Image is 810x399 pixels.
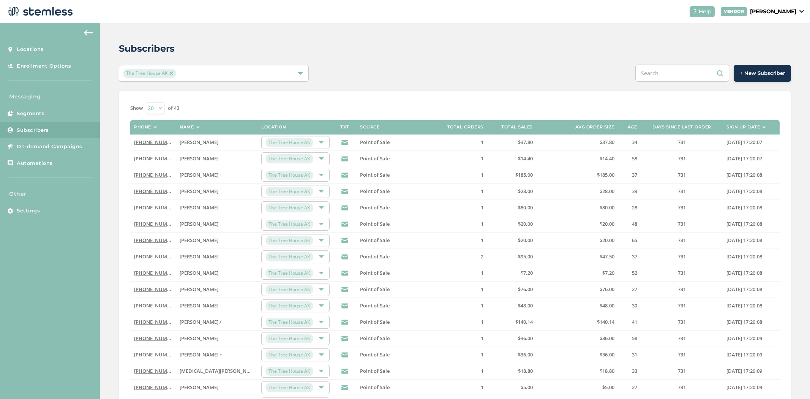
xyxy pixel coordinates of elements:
[622,335,637,342] label: 58
[726,253,762,260] span: [DATE] 17:20:08
[442,384,483,391] label: 1
[442,188,483,195] label: 1
[678,204,686,211] span: 731
[134,351,172,358] label: (907) 717-2917
[726,253,776,260] label: 2025-08-30 17:20:08
[360,351,434,358] label: Point of Sale
[134,204,178,211] a: [PHONE_NUMBER]
[134,171,178,178] a: [PHONE_NUMBER]
[645,368,719,374] label: 731
[726,155,776,162] label: 2025-08-30 17:20:07
[134,302,178,309] a: [PHONE_NUMBER]
[678,139,686,146] span: 731
[180,270,254,276] label: Lorie Clark
[726,139,776,146] label: 2025-08-30 17:20:07
[622,302,637,309] label: 30
[180,155,218,162] span: [PERSON_NAME]
[360,286,390,293] span: Point of Sale
[180,286,218,293] span: [PERSON_NAME]
[360,171,390,178] span: Point of Sale
[265,187,313,196] span: The Tree House AK
[17,207,40,215] span: Settings
[645,335,719,342] label: 731
[622,172,637,178] label: 37
[134,253,178,260] a: [PHONE_NUMBER]
[265,203,313,212] span: The Tree House AK
[261,125,286,130] label: Location
[726,269,762,276] span: [DATE] 17:20:08
[635,65,729,82] input: Search
[442,139,483,146] label: 1
[180,237,218,244] span: [PERSON_NAME]
[632,155,637,162] span: 58
[540,302,614,309] label: $48.00
[491,188,533,195] label: $28.00
[360,155,390,162] span: Point of Sale
[645,270,719,276] label: 731
[180,319,254,325] label: Matthew St /
[180,204,218,211] span: [PERSON_NAME]
[622,139,637,146] label: 34
[540,368,614,374] label: $18.80
[442,368,483,374] label: 1
[521,269,533,276] span: $7.20
[693,9,697,14] img: icon-help-white-03924b79.svg
[180,139,218,146] span: [PERSON_NAME]
[180,368,254,374] label: Yasmin Radbod
[134,286,172,293] label: (907) 310-7266
[134,367,178,374] a: [PHONE_NUMBER]
[600,237,614,244] span: $20.00
[180,302,254,309] label: Tyler Womer
[645,188,719,195] label: 731
[481,204,483,211] span: 1
[134,253,172,260] label: (907) 302-1829
[360,221,434,227] label: Point of Sale
[726,188,762,195] span: [DATE] 17:20:08
[134,237,178,244] a: [PHONE_NUMBER]
[130,104,143,112] label: Show
[632,220,637,227] span: 48
[622,188,637,195] label: 39
[17,46,44,53] span: Locations
[491,319,533,325] label: $140.14
[481,171,483,178] span: 1
[265,269,313,278] span: The Tree House AK
[762,127,766,128] img: icon-sort-1e1d7615.svg
[134,125,151,130] label: Phone
[575,125,614,130] label: Avg order size
[600,220,614,227] span: $20.00
[265,318,313,327] span: The Tree House AK
[180,269,218,276] span: [PERSON_NAME]
[360,368,434,374] label: Point of Sale
[726,155,762,162] span: [DATE] 17:20:07
[518,139,533,146] span: $37.80
[180,139,254,146] label: Matthew Gutierrez
[622,204,637,211] label: 28
[134,188,178,195] a: [PHONE_NUMBER]
[726,335,776,342] label: 2025-08-30 17:20:09
[632,204,637,211] span: 28
[721,7,747,16] div: VENDOR
[518,155,533,162] span: $14.40
[180,172,254,178] label: Misty Cook +
[501,125,533,130] label: Total sales
[491,368,533,374] label: $18.80
[628,125,637,130] label: Age
[726,319,776,325] label: 2025-08-30 17:20:08
[360,318,390,325] span: Point of Sale
[180,204,254,211] label: Dillon Schoenberg
[726,237,776,244] label: 2025-08-30 17:20:08
[481,253,483,260] span: 2
[726,204,776,211] label: 2025-08-30 17:20:08
[196,127,200,128] img: icon-sort-1e1d7615.svg
[481,286,483,293] span: 1
[134,220,178,227] a: [PHONE_NUMBER]
[750,8,796,16] p: [PERSON_NAME]
[442,270,483,276] label: 1
[518,204,533,211] span: $80.00
[168,104,179,112] label: of 43
[622,286,637,293] label: 27
[180,237,254,244] label: Joseph Reinhart
[134,188,172,195] label: (907) 213-9032
[17,62,71,70] span: Enrollment Options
